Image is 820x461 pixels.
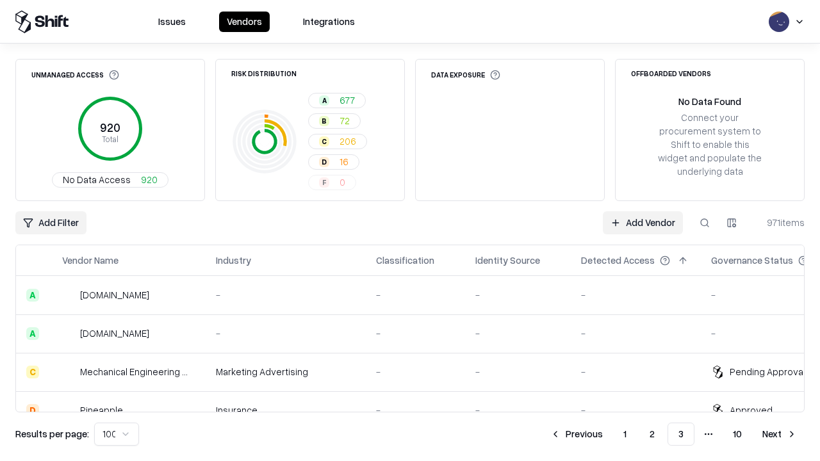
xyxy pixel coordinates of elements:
div: - [376,403,455,417]
div: - [581,288,691,302]
button: 10 [723,423,752,446]
button: A677 [308,93,366,108]
button: Previous [543,423,611,446]
button: Integrations [295,12,363,32]
div: [DOMAIN_NAME] [80,288,149,302]
button: Add Filter [15,211,86,234]
button: Issues [151,12,193,32]
tspan: 920 [100,120,120,134]
div: Industry [216,254,251,267]
a: Add Vendor [603,211,683,234]
div: - [376,288,455,302]
div: A [26,327,39,340]
div: - [475,327,561,340]
div: - [376,327,455,340]
button: No Data Access920 [52,172,168,188]
div: A [26,289,39,302]
span: 72 [340,114,350,127]
div: D [319,157,329,167]
div: Insurance [216,403,356,417]
div: B [319,116,329,126]
div: No Data Found [678,95,741,108]
div: Connect your procurement system to Shift to enable this widget and populate the underlying data [657,111,763,179]
button: Next [755,423,805,446]
div: Risk Distribution [231,70,297,77]
div: - [475,365,561,378]
button: 1 [613,423,637,446]
span: 920 [141,173,158,186]
div: D [26,404,39,417]
div: Offboarded Vendors [631,70,711,77]
div: A [319,95,329,106]
tspan: Total [102,134,119,144]
div: Mechanical Engineering World [80,365,195,378]
button: 2 [639,423,665,446]
button: C206 [308,134,367,149]
span: No Data Access [63,173,131,186]
div: [DOMAIN_NAME] [80,327,149,340]
div: Approved [730,403,773,417]
div: Detected Access [581,254,655,267]
button: 3 [668,423,694,446]
div: - [475,403,561,417]
div: - [475,288,561,302]
span: 206 [340,134,356,148]
img: madisonlogic.com [62,327,75,340]
div: Pending Approval [730,365,805,378]
div: Unmanaged Access [31,70,119,80]
div: Data Exposure [431,70,500,80]
div: Classification [376,254,434,267]
div: - [376,365,455,378]
div: Vendor Name [62,254,119,267]
div: Pineapple [80,403,123,417]
div: - [216,288,356,302]
img: Pineapple [62,404,75,417]
button: D16 [308,154,359,170]
button: Vendors [219,12,270,32]
nav: pagination [543,423,805,446]
div: Governance Status [711,254,793,267]
div: C [319,136,329,147]
p: Results per page: [15,427,89,441]
div: Identity Source [475,254,540,267]
button: B72 [308,113,361,129]
div: C [26,366,39,378]
div: Marketing Advertising [216,365,356,378]
span: 16 [340,155,348,168]
img: automat-it.com [62,289,75,302]
img: Mechanical Engineering World [62,366,75,378]
div: - [581,365,691,378]
span: 677 [340,93,355,107]
div: - [581,403,691,417]
div: - [581,327,691,340]
div: 971 items [753,216,805,229]
div: - [216,327,356,340]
